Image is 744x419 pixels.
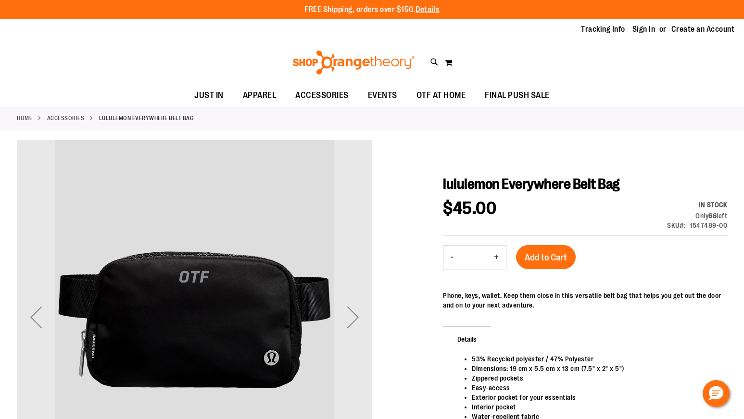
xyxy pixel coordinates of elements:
span: JUST IN [194,85,224,106]
span: EVENTS [368,85,397,106]
span: FINAL PUSH SALE [485,85,550,106]
span: lululemon Everywhere Belt Bag [443,176,619,192]
div: Only 66 left [667,211,727,221]
div: Phone, keys, wallet. Keep them close in this versatile belt bag that helps you get out the door a... [443,291,727,310]
a: Sign In [632,24,656,35]
a: FINAL PUSH SALE [475,85,559,107]
input: Product quantity [461,246,487,269]
a: OTF AT HOME [407,85,476,107]
span: APPAREL [243,85,277,106]
div: 1547489-00 [690,221,727,230]
li: Zippered pockets [472,373,718,383]
img: Shop Orangetheory [291,50,416,74]
button: Add to Cart [516,245,576,269]
a: APPAREL [233,85,286,107]
span: In stock [699,201,727,209]
span: Details [443,326,491,351]
a: EVENTS [358,85,407,107]
span: Add to Cart [525,252,567,263]
a: JUST IN [185,85,233,107]
li: Easy-access [472,383,718,393]
button: Decrease product quantity [443,246,461,270]
p: FREE Shipping, orders over $150. [304,4,440,15]
strong: 66 [708,212,717,220]
span: $45.00 [443,198,496,218]
li: 53% Recycled polyester / 47% Polyester [472,354,718,364]
a: Tracking Info [581,24,625,35]
div: Availability [667,200,727,209]
li: Exterior pocket for your essentials [472,393,718,402]
li: Dimensions: 19 cm x 5.5 cm x 13 cm (7.5" x 2" x 5") [472,364,718,373]
button: Hello, have a question? Let’s chat. [703,380,730,407]
strong: lululemon Everywhere Belt Bag [99,114,194,123]
a: Home [17,114,32,123]
span: ACCESSORIES [295,85,349,106]
a: Details [416,5,440,14]
strong: SKU [667,222,686,229]
a: ACCESSORIES [286,85,358,106]
button: Increase product quantity [487,246,506,270]
span: OTF AT HOME [416,85,466,106]
a: ACCESSORIES [47,114,85,123]
li: Interior pocket [472,402,718,412]
a: Create an Account [671,24,735,35]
